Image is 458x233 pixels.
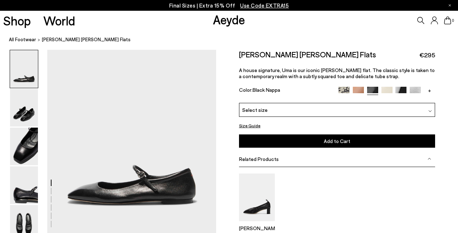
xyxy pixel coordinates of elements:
p: [PERSON_NAME] [239,225,275,231]
img: Uma Mary-Jane Flats - Image 2 [10,89,38,127]
span: Select size [242,106,268,114]
p: A house signature, Uma is our iconic [PERSON_NAME] flat. The classic style is taken to a contempo... [239,67,435,79]
h2: [PERSON_NAME] [PERSON_NAME] Flats [239,50,376,59]
span: Navigate to /collections/ss25-final-sizes [240,2,289,9]
nav: breadcrumb [9,30,458,50]
div: Color: [239,87,332,95]
span: Add to Cart [324,138,350,144]
img: Uma Mary-Jane Flats - Image 1 [10,50,38,88]
img: Narissa Ruched Pumps [239,173,275,221]
p: Final Sizes | Extra 15% Off [169,1,289,10]
a: Shop [3,14,31,27]
span: Related Products [239,156,279,162]
span: [PERSON_NAME] [PERSON_NAME] Flats [42,36,131,43]
a: World [43,14,75,27]
span: Black Nappa [253,87,280,93]
a: Narissa Ruched Pumps [PERSON_NAME] [239,216,275,231]
img: Uma Mary-Jane Flats - Image 4 [10,166,38,204]
img: svg%3E [428,157,431,161]
img: Uma Mary-Jane Flats - Image 3 [10,128,38,165]
a: All Footwear [9,36,36,43]
img: svg%3E [428,109,432,113]
a: + [424,87,435,93]
a: Aeyde [213,12,245,27]
button: Add to Cart [239,134,435,148]
span: €295 [419,51,435,60]
button: Size Guide [239,121,260,130]
a: 0 [444,16,451,24]
span: 0 [451,19,455,23]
